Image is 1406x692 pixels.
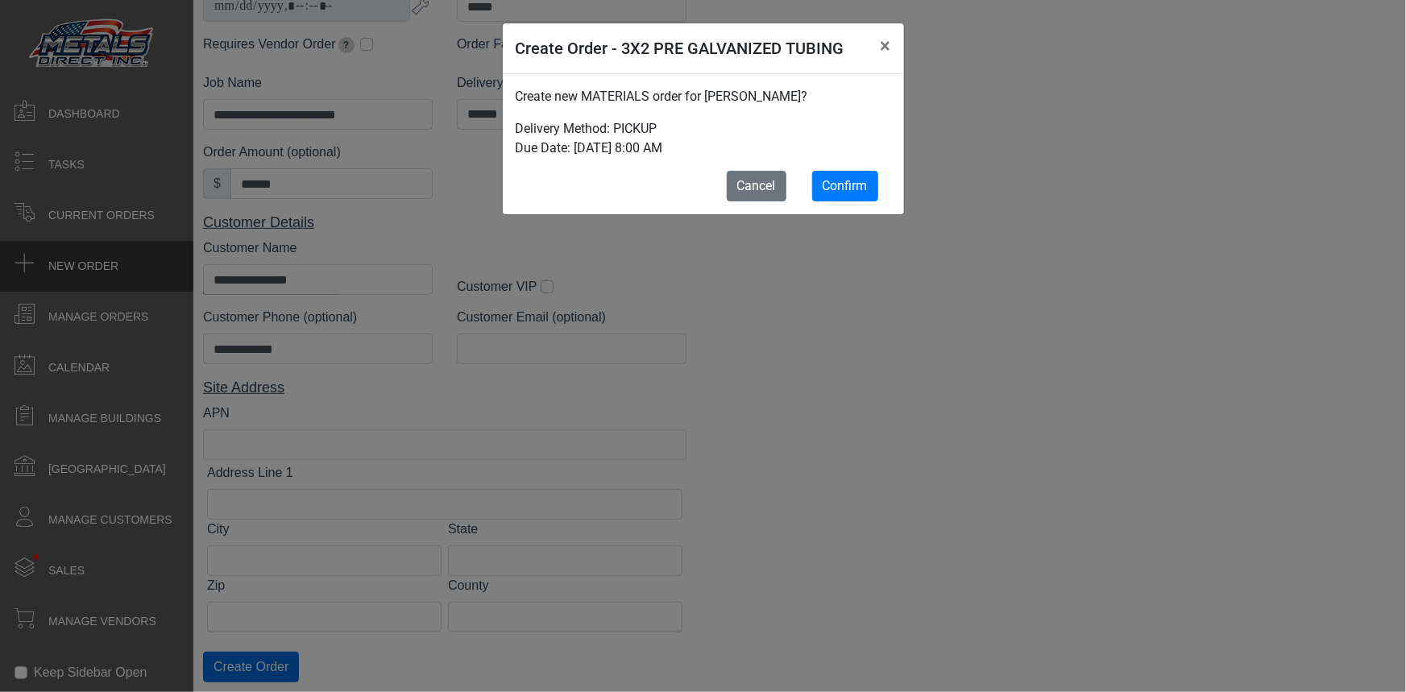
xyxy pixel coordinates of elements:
p: Delivery Method: PICKUP Due Date: [DATE] 8:00 AM [516,119,891,158]
h5: Create Order - 3X2 PRE GALVANIZED TUBING [516,36,844,60]
button: Confirm [812,171,878,201]
p: Create new MATERIALS order for [PERSON_NAME]? [516,87,891,106]
button: Close [868,23,904,68]
button: Cancel [727,171,786,201]
span: Confirm [823,178,868,193]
